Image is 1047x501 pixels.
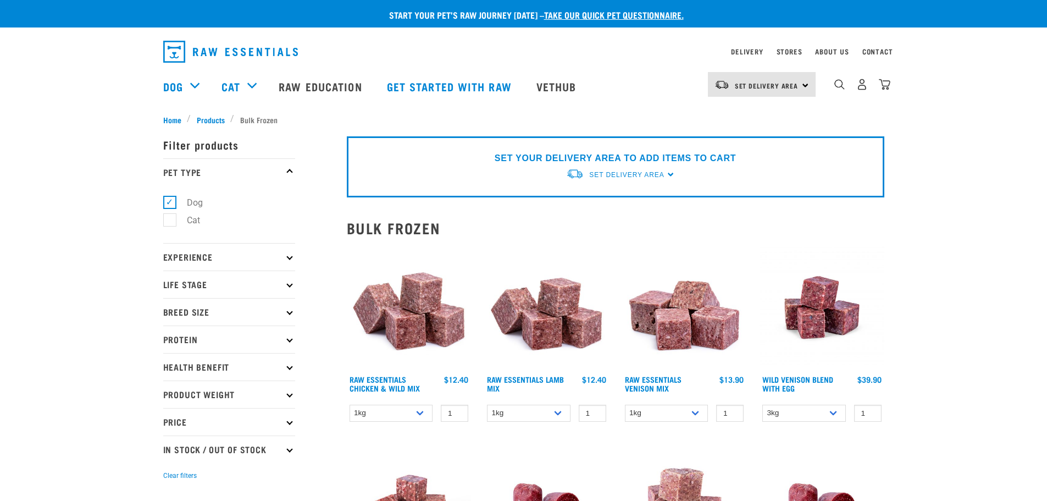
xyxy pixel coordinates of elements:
[163,131,295,158] p: Filter products
[163,298,295,326] p: Breed Size
[163,158,295,186] p: Pet Type
[163,114,181,125] span: Home
[163,436,295,463] p: In Stock / Out Of Stock
[579,405,606,422] input: 1
[834,79,845,90] img: home-icon-1@2x.png
[862,49,893,53] a: Contact
[163,41,298,63] img: Raw Essentials Logo
[762,377,833,390] a: Wild Venison Blend with Egg
[760,245,884,370] img: Venison Egg 1616
[857,375,882,384] div: $39.90
[154,36,893,67] nav: dropdown navigation
[163,353,295,381] p: Health Benefit
[268,64,375,108] a: Raw Education
[622,245,747,370] img: 1113 RE Venison Mix 01
[879,79,890,90] img: home-icon@2x.png
[347,245,472,370] img: Pile Of Cubed Chicken Wild Meat Mix
[376,64,525,108] a: Get started with Raw
[716,405,744,422] input: 1
[719,375,744,384] div: $13.90
[484,245,609,370] img: ?1041 RE Lamb Mix 01
[197,114,225,125] span: Products
[169,213,204,227] label: Cat
[347,219,884,236] h2: Bulk Frozen
[525,64,590,108] a: Vethub
[582,375,606,384] div: $12.40
[589,171,664,179] span: Set Delivery Area
[856,79,868,90] img: user.png
[163,114,187,125] a: Home
[566,168,584,180] img: van-moving.png
[163,114,884,125] nav: breadcrumbs
[735,84,799,87] span: Set Delivery Area
[163,78,183,95] a: Dog
[163,408,295,436] p: Price
[495,152,736,165] p: SET YOUR DELIVERY AREA TO ADD ITEMS TO CART
[441,405,468,422] input: 1
[350,377,420,390] a: Raw Essentials Chicken & Wild Mix
[487,377,564,390] a: Raw Essentials Lamb Mix
[163,471,197,481] button: Clear filters
[221,78,240,95] a: Cat
[163,381,295,408] p: Product Weight
[625,377,682,390] a: Raw Essentials Venison Mix
[444,375,468,384] div: $12.40
[815,49,849,53] a: About Us
[191,114,230,125] a: Products
[163,271,295,298] p: Life Stage
[777,49,802,53] a: Stores
[163,243,295,271] p: Experience
[169,196,207,210] label: Dog
[854,405,882,422] input: 1
[714,80,729,90] img: van-moving.png
[163,326,295,353] p: Protein
[544,12,684,17] a: take our quick pet questionnaire.
[731,49,763,53] a: Delivery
